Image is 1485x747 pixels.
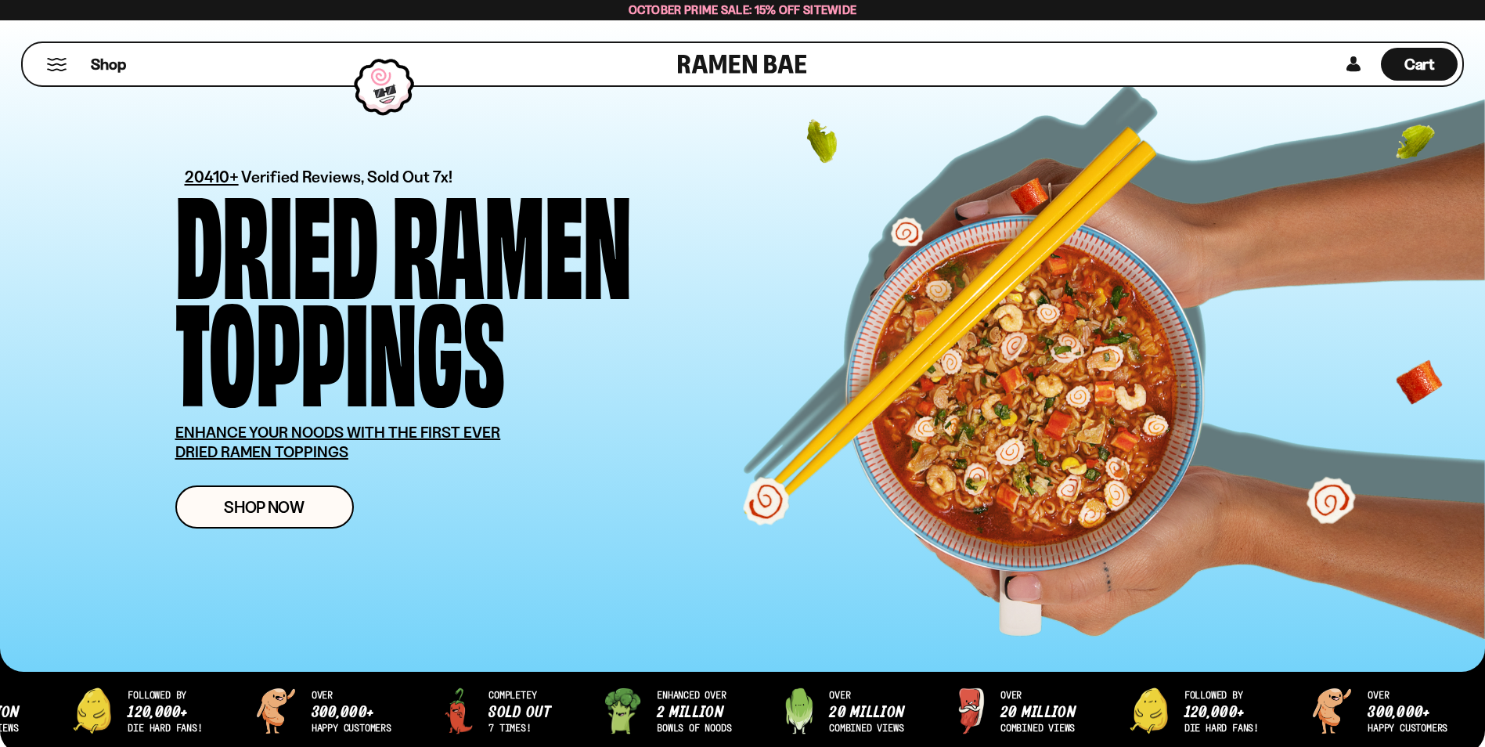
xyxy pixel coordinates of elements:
[175,292,505,399] div: Toppings
[91,48,126,81] a: Shop
[175,485,354,529] a: Shop Now
[224,499,305,515] span: Shop Now
[629,2,857,17] span: October Prime Sale: 15% off Sitewide
[1381,43,1458,85] div: Cart
[175,423,501,461] u: ENHANCE YOUR NOODS WITH THE FIRST EVER DRIED RAMEN TOPPINGS
[175,185,378,292] div: Dried
[46,58,67,71] button: Mobile Menu Trigger
[392,185,632,292] div: Ramen
[91,54,126,75] span: Shop
[1404,55,1435,74] span: Cart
